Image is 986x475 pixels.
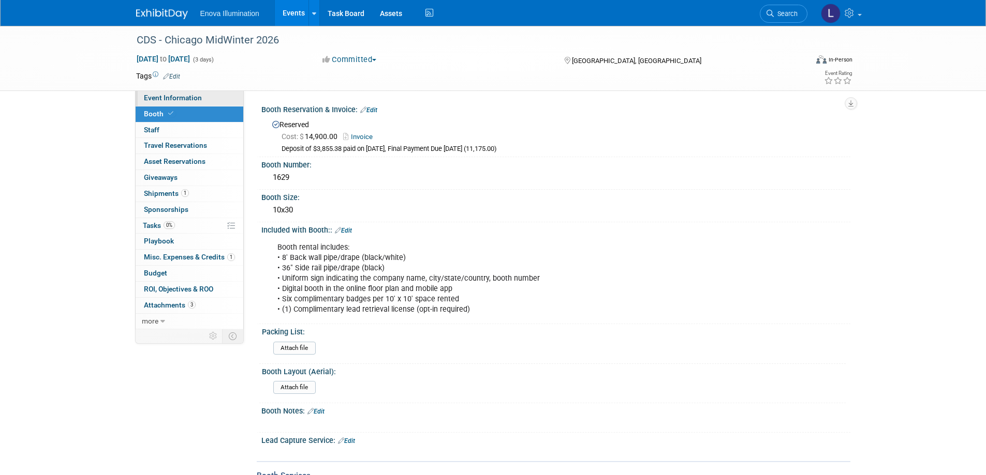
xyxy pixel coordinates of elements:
[136,71,180,81] td: Tags
[262,364,846,377] div: Booth Layout (Aerial):
[144,173,178,181] span: Giveaways
[188,301,196,309] span: 3
[335,227,352,234] a: Edit
[136,186,243,202] a: Shipments1
[142,317,158,325] span: more
[143,221,175,229] span: Tasks
[821,4,841,23] img: Lucas Mlinarcik
[261,222,850,236] div: Included with Booth::
[136,218,243,234] a: Tasks0%
[227,253,235,261] span: 1
[319,54,380,65] button: Committed
[144,189,189,197] span: Shipments
[181,189,189,197] span: 1
[136,170,243,186] a: Giveaways
[168,111,173,116] i: Booth reservation complete
[200,9,259,18] span: Enova Illumination
[360,106,377,114] a: Edit
[270,237,737,320] div: Booth rental includes: • 8' Back wall pipe/drape (black/white) • 36" Side rail pipe/drape (black)...
[144,237,174,245] span: Playbook
[163,73,180,80] a: Edit
[144,253,235,261] span: Misc. Expenses & Credits
[133,31,792,50] div: CDS - Chicago MidWinter 2026
[222,329,243,343] td: Toggle Event Tabs
[136,54,190,64] span: [DATE] [DATE]
[824,71,852,76] div: Event Rating
[136,122,243,138] a: Staff
[144,205,188,213] span: Sponsorships
[282,145,843,154] div: Deposit of $3,855.38 paid on [DATE], Final Payment Due [DATE] (11,175.00)
[136,234,243,249] a: Playbook
[262,324,846,337] div: Packing List:
[269,170,843,186] div: 1629
[261,102,850,115] div: Booth Reservation & Invoice:
[307,408,325,415] a: Edit
[136,250,243,265] a: Misc. Expenses & Credits1
[164,221,175,229] span: 0%
[144,269,167,277] span: Budget
[136,154,243,170] a: Asset Reservations
[746,54,853,69] div: Event Format
[816,55,827,64] img: Format-Inperson.png
[828,56,852,64] div: In-Person
[144,110,175,118] span: Booth
[136,90,243,106] a: Event Information
[158,55,168,63] span: to
[338,437,355,445] a: Edit
[192,56,214,63] span: (3 days)
[144,94,202,102] span: Event Information
[269,117,843,154] div: Reserved
[136,298,243,313] a: Attachments3
[774,10,798,18] span: Search
[572,57,701,65] span: [GEOGRAPHIC_DATA], [GEOGRAPHIC_DATA]
[261,433,850,446] div: Lead Capture Service:
[136,266,243,281] a: Budget
[144,301,196,309] span: Attachments
[144,141,207,149] span: Travel Reservations
[136,106,243,122] a: Booth
[261,403,850,417] div: Booth Notes:
[204,329,223,343] td: Personalize Event Tab Strip
[282,132,342,141] span: 14,900.00
[136,138,243,154] a: Travel Reservations
[136,9,188,19] img: ExhibitDay
[343,133,378,141] a: Invoice
[261,190,850,203] div: Booth Size:
[144,285,213,293] span: ROI, Objectives & ROO
[136,314,243,329] a: more
[269,202,843,218] div: 10x30
[261,157,850,170] div: Booth Number:
[282,132,305,141] span: Cost: $
[136,202,243,218] a: Sponsorships
[144,157,205,165] span: Asset Reservations
[760,5,807,23] a: Search
[144,126,159,134] span: Staff
[136,282,243,297] a: ROI, Objectives & ROO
